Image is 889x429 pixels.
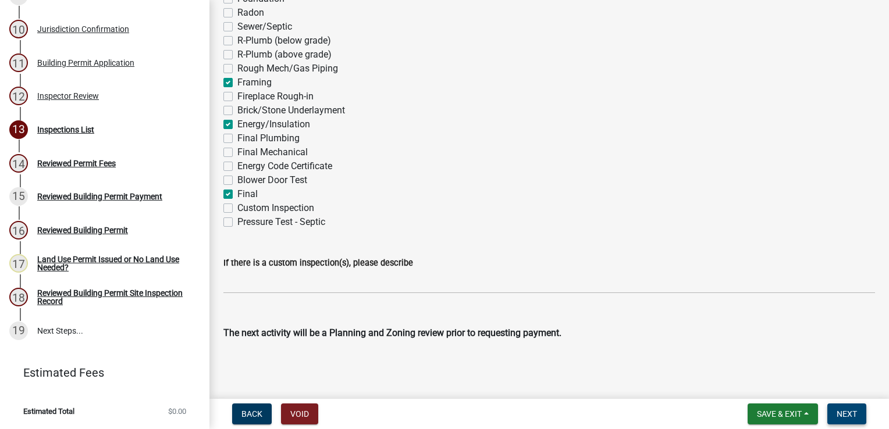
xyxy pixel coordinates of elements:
[9,120,28,139] div: 13
[223,259,413,267] label: If there is a custom inspection(s), please describe
[237,76,272,90] label: Framing
[9,361,191,384] a: Estimated Fees
[37,192,162,201] div: Reviewed Building Permit Payment
[237,117,310,131] label: Energy/Insulation
[237,48,332,62] label: R-Plumb (above grade)
[232,403,272,424] button: Back
[9,20,28,38] div: 10
[37,92,99,100] div: Inspector Review
[37,226,128,234] div: Reviewed Building Permit
[9,321,28,340] div: 19
[23,407,74,415] span: Estimated Total
[37,159,116,167] div: Reviewed Permit Fees
[237,90,314,103] label: Fireplace Rough-in
[837,409,857,419] span: Next
[9,254,28,273] div: 17
[237,6,264,20] label: Radon
[9,87,28,105] div: 12
[9,288,28,306] div: 18
[37,255,191,271] div: Land Use Permit Issued or No Land Use Needed?
[37,25,129,33] div: Jurisdiction Confirmation
[237,159,332,173] label: Energy Code Certificate
[237,34,331,48] label: R-Plumb (below grade)
[237,173,307,187] label: Blower Door Test
[37,289,191,305] div: Reviewed Building Permit Site Inspection Record
[237,215,325,229] label: Pressure Test - Septic
[37,59,134,67] div: Building Permit Application
[9,53,28,72] div: 11
[237,103,345,117] label: Brick/Stone Underlayment
[9,154,28,173] div: 14
[237,201,314,215] label: Custom Inspection
[223,327,561,338] strong: The next activity will be a Planning and Zoning review prior to requesting payment.
[237,145,308,159] label: Final Mechanical
[9,187,28,206] div: 15
[748,403,818,424] button: Save & Exit
[237,20,292,34] label: Sewer/Septic
[281,403,318,424] button: Void
[237,62,338,76] label: Rough Mech/Gas Piping
[827,403,866,424] button: Next
[241,409,262,419] span: Back
[37,126,94,134] div: Inspections List
[237,187,258,201] label: Final
[168,407,186,415] span: $0.00
[757,409,802,419] span: Save & Exit
[9,221,28,239] div: 16
[237,131,300,145] label: Final Plumbing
